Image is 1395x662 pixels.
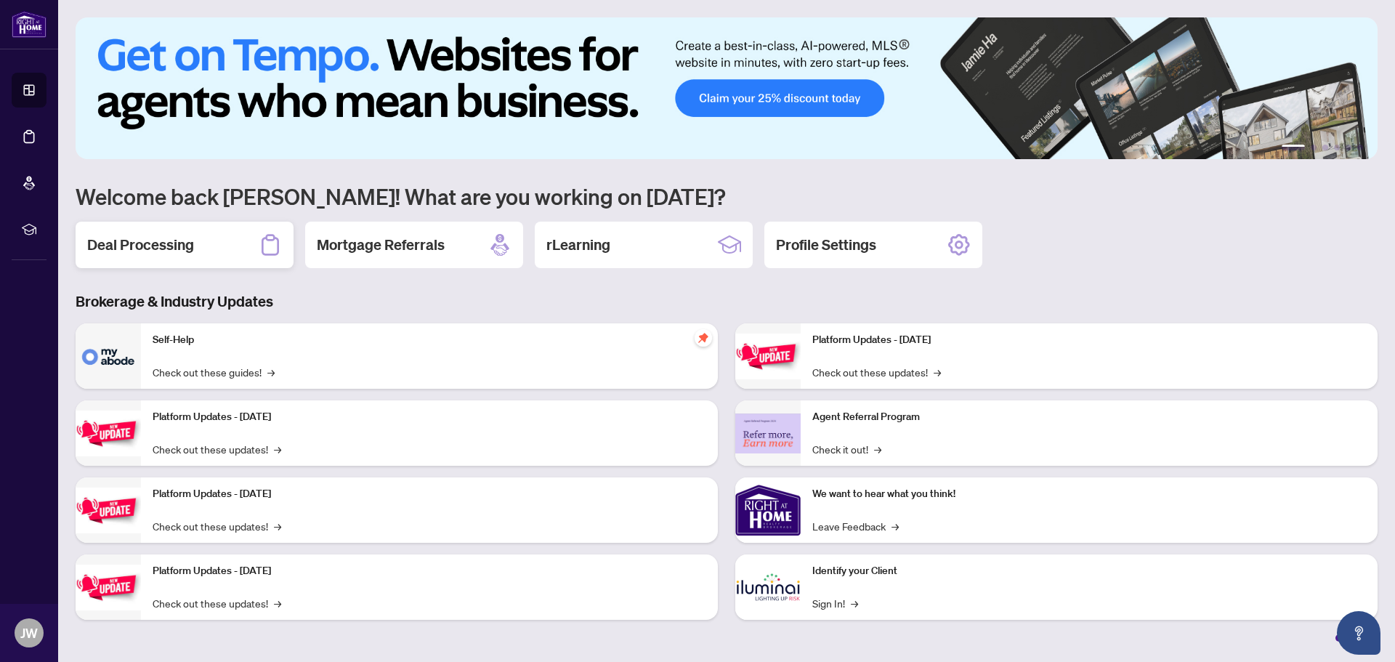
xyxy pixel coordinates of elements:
[76,323,141,389] img: Self-Help
[891,518,899,534] span: →
[934,364,941,380] span: →
[812,486,1366,502] p: We want to hear what you think!
[153,364,275,380] a: Check out these guides!→
[76,488,141,533] img: Platform Updates - July 21, 2025
[874,441,881,457] span: →
[153,563,706,579] p: Platform Updates - [DATE]
[153,518,281,534] a: Check out these updates!→
[735,334,801,379] img: Platform Updates - June 23, 2025
[274,595,281,611] span: →
[274,441,281,457] span: →
[1346,145,1351,150] button: 5
[87,235,194,255] h2: Deal Processing
[812,595,858,611] a: Sign In!→
[1322,145,1328,150] button: 3
[776,235,876,255] h2: Profile Settings
[153,486,706,502] p: Platform Updates - [DATE]
[1334,145,1340,150] button: 4
[1337,611,1380,655] button: Open asap
[153,595,281,611] a: Check out these updates!→
[76,182,1378,210] h1: Welcome back [PERSON_NAME]! What are you working on [DATE]?
[12,11,46,38] img: logo
[317,235,445,255] h2: Mortgage Referrals
[546,235,610,255] h2: rLearning
[1282,145,1305,150] button: 1
[76,411,141,456] img: Platform Updates - September 16, 2025
[153,332,706,348] p: Self-Help
[812,332,1366,348] p: Platform Updates - [DATE]
[735,477,801,543] img: We want to hear what you think!
[274,518,281,534] span: →
[267,364,275,380] span: →
[812,563,1366,579] p: Identify your Client
[735,554,801,620] img: Identify your Client
[812,364,941,380] a: Check out these updates!→
[851,595,858,611] span: →
[1311,145,1317,150] button: 2
[20,623,38,643] span: JW
[76,17,1378,159] img: Slide 0
[812,409,1366,425] p: Agent Referral Program
[153,409,706,425] p: Platform Updates - [DATE]
[1357,145,1363,150] button: 6
[735,413,801,453] img: Agent Referral Program
[76,291,1378,312] h3: Brokerage & Industry Updates
[812,518,899,534] a: Leave Feedback→
[153,441,281,457] a: Check out these updates!→
[76,565,141,610] img: Platform Updates - July 8, 2025
[812,441,881,457] a: Check it out!→
[695,329,712,347] span: pushpin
